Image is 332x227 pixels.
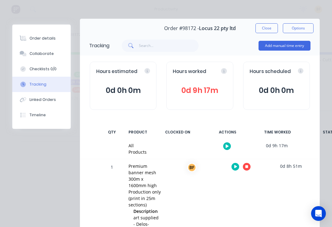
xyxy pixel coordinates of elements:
div: Order details [30,36,56,41]
div: Tracking [89,42,109,49]
div: BF [187,163,196,172]
div: Tracking [30,82,46,87]
input: Search... [139,40,199,52]
div: Open Intercom Messenger [311,206,326,221]
span: Description [133,208,158,214]
span: 0d 0h 0m [96,85,150,96]
span: Hours estimated [96,68,137,75]
span: Hours scheduled [250,68,291,75]
button: Timeline [12,107,71,123]
div: CLOCKED ON [155,126,201,139]
button: Collaborate [12,46,71,61]
span: Order #98172 - [164,25,199,31]
div: 0d 8h 51m [268,159,314,173]
div: Timeline [30,112,46,118]
span: 0d 0h 0m [250,85,303,96]
button: Add manual time entry [259,41,310,51]
div: All Products [128,142,147,155]
div: Linked Orders [30,97,56,102]
span: Hours worked [173,68,206,75]
button: Options [283,23,314,33]
span: 0d 9h 17m [173,85,227,96]
button: Tracking [12,77,71,92]
button: Linked Orders [12,92,71,107]
div: TIME WORKED [254,126,300,139]
div: Checklists 0/0 [30,66,57,72]
div: QTY [103,126,121,139]
button: Close [255,23,278,33]
button: Order details [12,31,71,46]
div: Collaborate [30,51,54,56]
div: ACTIONS [204,126,251,139]
div: PRODUCT [125,126,151,139]
button: Checklists 0/0 [12,61,71,77]
div: Premium banner mesh 300m x 1600mm high Production only (print in 25m sections) [128,163,161,208]
div: 0d 9h 17m [254,139,300,152]
span: Locus 22 pty ltd [199,25,236,31]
